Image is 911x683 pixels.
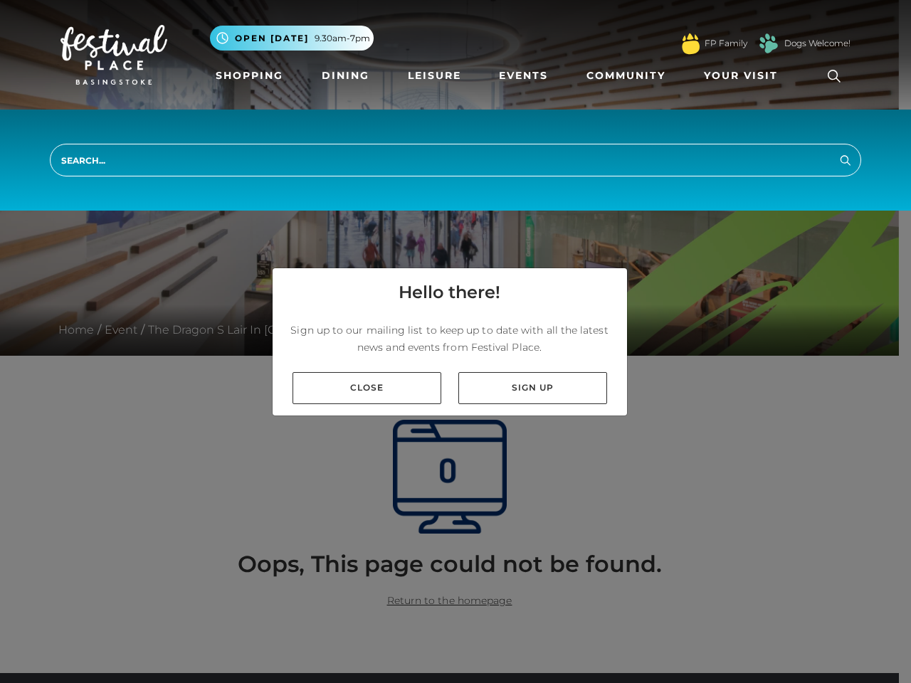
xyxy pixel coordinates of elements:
a: Events [493,63,554,89]
span: Open [DATE] [235,32,309,45]
input: Search... [50,144,861,176]
img: Festival Place Logo [60,25,167,85]
a: Community [581,63,671,89]
h4: Hello there! [399,280,500,305]
a: Dogs Welcome! [784,37,851,50]
a: Leisure [402,63,467,89]
a: Close [293,372,441,404]
span: Your Visit [704,68,778,83]
button: Open [DATE] 9.30am-7pm [210,26,374,51]
p: Sign up to our mailing list to keep up to date with all the latest news and events from Festival ... [284,322,616,356]
a: Your Visit [698,63,791,89]
a: Shopping [210,63,289,89]
a: FP Family [705,37,747,50]
a: Sign up [458,372,607,404]
a: Dining [316,63,375,89]
span: 9.30am-7pm [315,32,370,45]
